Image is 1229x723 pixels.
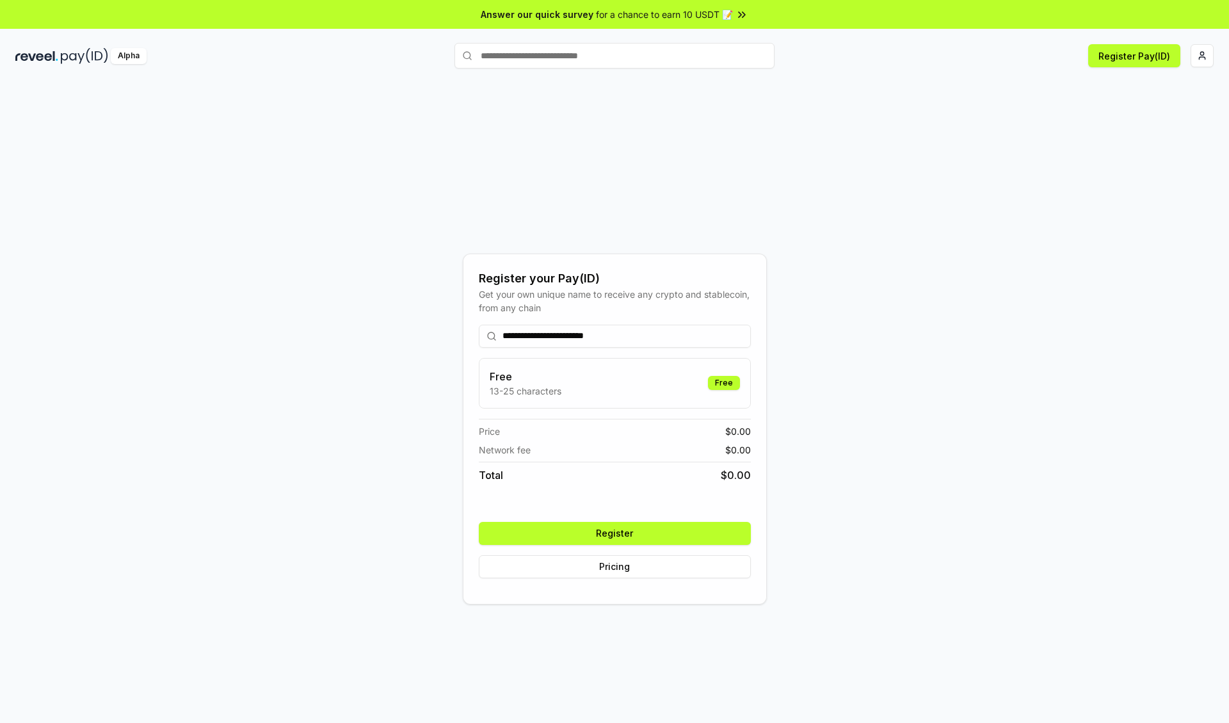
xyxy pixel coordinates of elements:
[725,425,751,438] span: $ 0.00
[725,443,751,457] span: $ 0.00
[479,555,751,578] button: Pricing
[481,8,593,21] span: Answer our quick survey
[596,8,733,21] span: for a chance to earn 10 USDT 📝
[479,288,751,314] div: Get your own unique name to receive any crypto and stablecoin, from any chain
[61,48,108,64] img: pay_id
[490,384,561,398] p: 13-25 characters
[479,425,500,438] span: Price
[721,467,751,483] span: $ 0.00
[111,48,147,64] div: Alpha
[479,443,531,457] span: Network fee
[479,467,503,483] span: Total
[15,48,58,64] img: reveel_dark
[1088,44,1180,67] button: Register Pay(ID)
[479,270,751,288] div: Register your Pay(ID)
[708,376,740,390] div: Free
[490,369,561,384] h3: Free
[479,522,751,545] button: Register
